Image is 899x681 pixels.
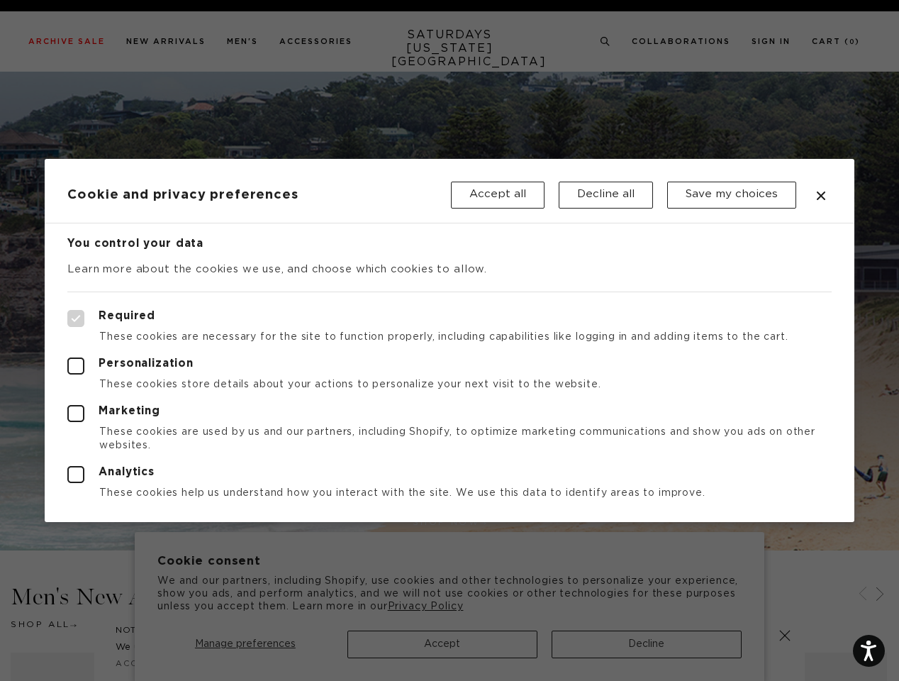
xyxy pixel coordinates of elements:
[67,378,831,391] p: These cookies store details about your actions to personalize your next visit to the website.
[451,182,545,209] button: Accept all
[67,310,831,327] label: Required
[67,426,831,451] p: These cookies are used by us and our partners, including Shopify, to optimize marketing communica...
[67,187,450,203] h2: Cookie and privacy preferences
[67,487,831,499] p: These cookies help us understand how you interact with the site. We use this data to identify are...
[67,331,831,343] p: These cookies are necessary for the site to function properly, including capabilities like loggin...
[67,466,831,483] label: Analytics
[67,405,831,422] label: Marketing
[67,358,831,375] label: Personalization
[667,182,796,209] button: Save my choices
[67,262,831,277] p: Learn more about the cookies we use, and choose which cookies to allow.
[813,187,830,204] button: Close dialog
[67,238,831,251] h3: You control your data
[559,182,653,209] button: Decline all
